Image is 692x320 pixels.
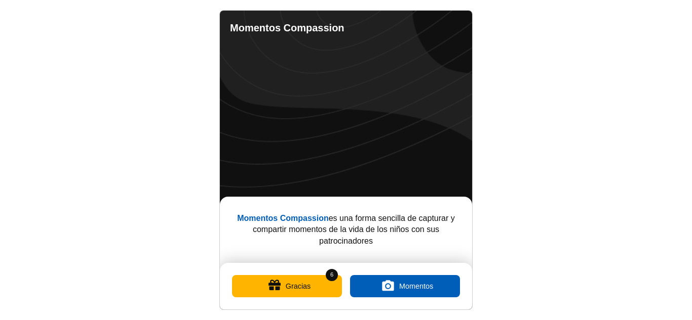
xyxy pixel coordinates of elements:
[409,21,421,33] a: Completed Moments
[450,21,462,33] a: Ajustes
[350,275,460,297] label: Momentos
[236,213,456,247] p: es una forma sencilla de capturar y compartir momentos de la vida de los niños con sus patrocinad...
[237,214,328,222] b: Momentos Compassion
[230,22,344,33] b: Momentos Compassion
[232,275,342,297] button: Gracias
[430,21,442,33] a: Contacto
